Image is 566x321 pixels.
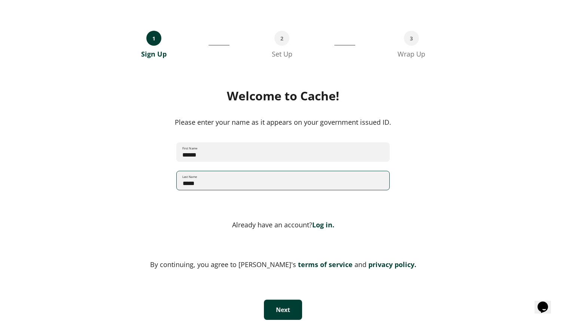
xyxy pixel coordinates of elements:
[146,31,161,46] div: 1
[66,220,500,229] div: Already have an account?
[535,291,559,314] iframe: chat widget
[312,220,334,229] a: Log in.
[182,175,197,179] label: Last Name
[398,49,425,58] div: Wrap Up
[264,300,302,320] button: Next
[272,49,292,58] div: Set Up
[274,31,289,46] div: 2
[141,49,167,58] div: Sign Up
[334,31,355,58] div: ___________________________________
[209,31,229,58] div: __________________________________
[296,260,353,269] a: terms of service
[404,31,419,46] div: 3
[66,259,500,270] div: By continuing, you agree to [PERSON_NAME]'s and
[366,260,416,269] a: privacy policy.
[182,146,198,151] label: First Name
[66,117,500,127] div: Please enter your name as it appears on your government issued ID.
[66,88,500,103] div: Welcome to Cache!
